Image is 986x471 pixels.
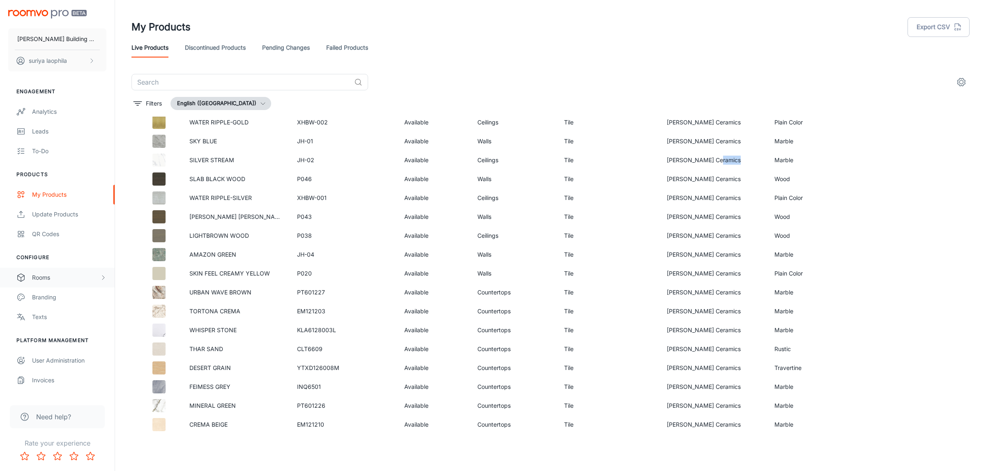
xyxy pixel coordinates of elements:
[398,132,471,151] td: Available
[558,151,661,170] td: Tile
[768,415,875,434] td: Marble
[558,340,661,358] td: Tile
[398,113,471,132] td: Available
[32,293,106,302] div: Branding
[558,132,661,151] td: Tile
[471,377,558,396] td: Countertops
[558,207,661,226] td: Tile
[189,175,283,184] p: SLAB BLACK WOOD
[189,118,283,127] p: WATER RIPPLE-GOLD
[32,147,106,156] div: To-do
[660,170,767,188] td: [PERSON_NAME] Ceramics
[32,312,106,322] div: Texts
[768,283,875,302] td: Marble
[558,264,661,283] td: Tile
[189,193,283,202] p: WATER RIPPLE-SILVER
[558,396,661,415] td: Tile
[660,377,767,396] td: [PERSON_NAME] Ceramics
[660,358,767,377] td: [PERSON_NAME] Ceramics
[290,132,398,151] td: JH-01
[660,396,767,415] td: [PERSON_NAME] Ceramics
[398,321,471,340] td: Available
[398,358,471,377] td: Available
[660,113,767,132] td: [PERSON_NAME] Ceramics
[558,245,661,264] td: Tile
[471,321,558,340] td: Countertops
[32,127,106,136] div: Leads
[189,231,283,240] p: LIGHTBROWN WOOD
[185,38,246,57] a: Discontinued Products
[660,245,767,264] td: [PERSON_NAME] Ceramics
[398,283,471,302] td: Available
[189,420,283,429] p: CREMA BEIGE
[290,358,398,377] td: YTXD126008M
[189,345,283,354] p: THAR SAND
[660,226,767,245] td: [PERSON_NAME] Ceramics
[131,97,164,110] button: filter
[131,38,168,57] a: Live Products
[33,448,49,464] button: Rate 2 star
[32,190,106,199] div: My Products
[290,264,398,283] td: P020
[558,377,661,396] td: Tile
[290,340,398,358] td: CLT6609
[66,448,82,464] button: Rate 4 star
[660,321,767,340] td: [PERSON_NAME] Ceramics
[768,245,875,264] td: Marble
[660,151,767,170] td: [PERSON_NAME] Ceramics
[8,10,87,18] img: Roomvo PRO Beta
[398,188,471,207] td: Available
[660,132,767,151] td: [PERSON_NAME] Ceramics
[32,210,106,219] div: Update Products
[32,273,100,282] div: Rooms
[8,50,106,71] button: suriya laophila
[471,226,558,245] td: Ceilings
[660,302,767,321] td: [PERSON_NAME] Ceramics
[471,302,558,321] td: Countertops
[471,151,558,170] td: Ceilings
[558,358,661,377] td: Tile
[290,207,398,226] td: P043
[189,401,283,410] p: MINERAL GREEN
[768,340,875,358] td: Rustic
[768,377,875,396] td: Marble
[290,188,398,207] td: XHBW-001
[471,188,558,207] td: Ceilings
[908,17,970,37] button: Export CSV
[32,376,106,385] div: Invoices
[768,264,875,283] td: Plain Color
[768,358,875,377] td: Travertine
[558,415,661,434] td: Tile
[558,226,661,245] td: Tile
[290,283,398,302] td: PT601227
[290,113,398,132] td: XHBW-002
[290,415,398,434] td: EM121210
[16,448,33,464] button: Rate 1 star
[290,170,398,188] td: P046
[189,250,283,259] p: AMAZON GREEN
[189,307,283,316] p: TORTONA CREMA
[189,288,283,297] p: URBAN WAVE BROWN
[7,438,108,448] p: Rate your experience
[558,170,661,188] td: Tile
[398,207,471,226] td: Available
[558,283,661,302] td: Tile
[398,340,471,358] td: Available
[146,99,162,108] p: Filters
[290,226,398,245] td: P038
[471,132,558,151] td: Walls
[768,132,875,151] td: Marble
[290,302,398,321] td: EM121203
[471,207,558,226] td: Walls
[768,151,875,170] td: Marble
[189,382,283,391] p: FEIMESS GREY
[398,170,471,188] td: Available
[131,20,191,34] h1: My Products
[398,377,471,396] td: Available
[768,396,875,415] td: Marble
[17,34,97,44] p: [PERSON_NAME] Building Material
[189,363,283,372] p: DESERT GRAIN
[471,358,558,377] td: Countertops
[768,170,875,188] td: Wood
[32,107,106,116] div: Analytics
